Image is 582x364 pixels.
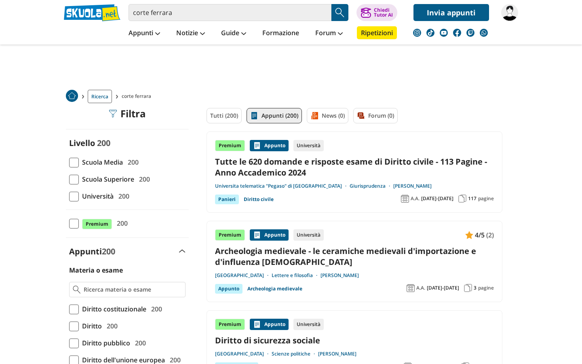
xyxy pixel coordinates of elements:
img: Appunti contenuto [253,142,261,150]
a: Ricerca [88,90,112,103]
span: Premium [82,219,112,229]
span: Diritto costituzionale [79,304,146,314]
label: Appunti [69,246,115,257]
img: Filtra filtri mobile [109,110,117,118]
div: Appunto [250,319,289,330]
a: Guide [219,26,248,41]
img: tiktok [426,29,434,37]
a: Giurisprudenza [350,183,393,189]
img: Appunti contenuto [253,320,261,328]
span: 117 [468,195,477,202]
div: Premium [215,140,245,151]
span: 3 [474,285,477,291]
span: 200 [115,191,129,201]
img: Anno accademico [401,195,409,203]
div: Università [293,140,324,151]
div: Premium [215,229,245,241]
span: Diritto pubblico [79,338,130,348]
div: Panieri [215,195,239,204]
div: Università [293,229,324,241]
label: Livello [69,138,95,148]
a: Archeologia medievale [247,284,302,294]
img: Ricerca materia o esame [73,286,80,294]
span: 4/5 [475,230,485,240]
span: 200 [102,246,115,257]
a: Home [66,90,78,103]
img: youtube [440,29,448,37]
div: Filtra [109,108,146,119]
a: Appunti [127,26,162,41]
span: Scuola Superiore [79,174,134,184]
span: pagine [478,195,494,202]
input: Cerca appunti, riassunti o versioni [129,4,331,21]
span: 200 [148,304,162,314]
img: Anno accademico [407,284,415,292]
a: Diritto di sicurezza sociale [215,335,494,346]
img: Appunti filtro contenuto attivo [250,112,258,120]
a: Archeologia medievale - le ceramiche medievali d'importazione e d'influenza [DEMOGRAPHIC_DATA] [215,245,494,267]
a: [PERSON_NAME] [321,272,359,279]
button: ChiediTutor AI [356,4,397,21]
a: Ripetizioni [357,26,397,39]
img: Pagine [464,284,472,292]
img: Appunti contenuto [253,231,261,239]
div: Premium [215,319,245,330]
a: [PERSON_NAME] [318,351,356,357]
span: [DATE]-[DATE] [421,195,453,202]
span: A.A. [416,285,425,291]
span: 200 [124,157,139,167]
label: Materia o esame [69,266,123,275]
span: 200 [132,338,146,348]
span: [DATE]-[DATE] [427,285,459,291]
a: Tutti (200) [207,108,242,123]
span: Diritto [79,321,102,331]
a: Notizie [174,26,207,41]
span: 200 [97,138,110,148]
img: Home [66,90,78,102]
a: [PERSON_NAME] [393,183,432,189]
a: Lettere e filosofia [272,272,321,279]
a: Tutte le 620 domande e risposte esame di Diritto civile - 113 Pagine - Anno Accademico 2024 [215,156,494,178]
a: Scienze politiche [272,351,318,357]
span: corte ferrara [122,90,154,103]
span: Università [79,191,114,201]
img: instagram [413,29,421,37]
a: [GEOGRAPHIC_DATA] [215,272,272,279]
span: 200 [103,321,118,331]
div: Appunto [215,284,242,294]
span: 200 [136,174,150,184]
a: [GEOGRAPHIC_DATA] [215,351,272,357]
a: Invia appunti [413,4,489,21]
div: Appunto [250,140,289,151]
div: Chiedi Tutor AI [374,8,393,17]
img: WhatsApp [480,29,488,37]
img: Cerca appunti, riassunti o versioni [334,6,346,19]
span: A.A. [411,195,420,202]
a: Diritto civile [244,195,274,204]
button: Search Button [331,4,348,21]
a: Formazione [260,26,301,41]
span: Scuola Media [79,157,123,167]
img: Apri e chiudi sezione [179,250,186,253]
span: pagine [478,285,494,291]
a: Universita telematica "Pegaso" di [GEOGRAPHIC_DATA] [215,183,350,189]
img: piero.brugnara [501,4,518,21]
a: Appunti (200) [247,108,302,123]
a: Forum [313,26,345,41]
span: (2) [486,230,494,240]
div: Appunto [250,229,289,241]
span: 200 [114,218,128,229]
img: facebook [453,29,461,37]
img: Pagine [458,195,466,203]
input: Ricerca materia o esame [84,286,182,294]
img: Appunti contenuto [465,231,473,239]
div: Università [293,319,324,330]
img: twitch [466,29,474,37]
